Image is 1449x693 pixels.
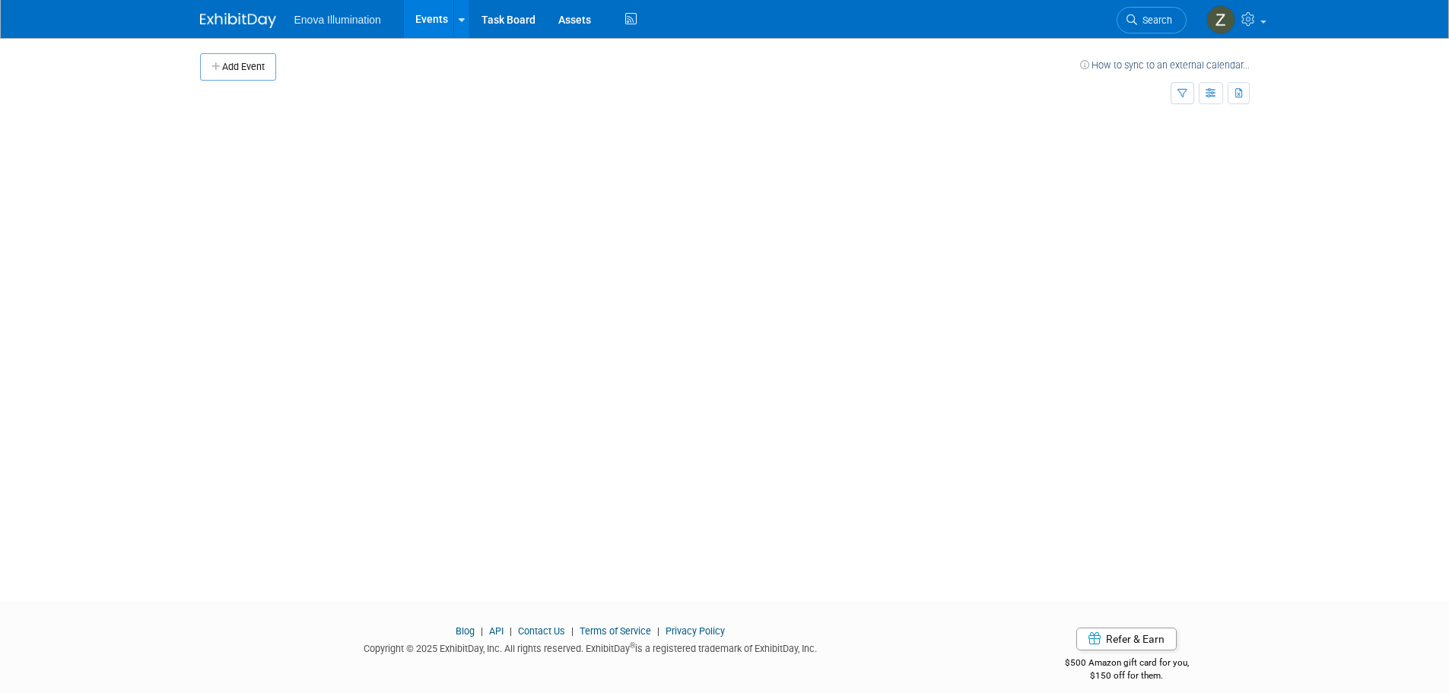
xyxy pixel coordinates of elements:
[477,625,487,637] span: |
[518,625,565,637] a: Contact Us
[506,625,516,637] span: |
[580,625,651,637] a: Terms of Service
[1004,669,1250,682] div: $150 off for them.
[1137,14,1172,26] span: Search
[489,625,504,637] a: API
[200,53,276,81] button: Add Event
[1076,628,1177,650] a: Refer & Earn
[200,638,982,656] div: Copyright © 2025 ExhibitDay, Inc. All rights reserved. ExhibitDay is a registered trademark of Ex...
[456,625,475,637] a: Blog
[653,625,663,637] span: |
[666,625,725,637] a: Privacy Policy
[1004,647,1250,682] div: $500 Amazon gift card for you,
[200,13,276,28] img: ExhibitDay
[630,641,635,650] sup: ®
[1080,59,1250,71] a: How to sync to an external calendar...
[1206,5,1235,34] img: Zachary Bienkowski
[1117,7,1187,33] a: Search
[567,625,577,637] span: |
[294,14,381,26] span: Enova Illumination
